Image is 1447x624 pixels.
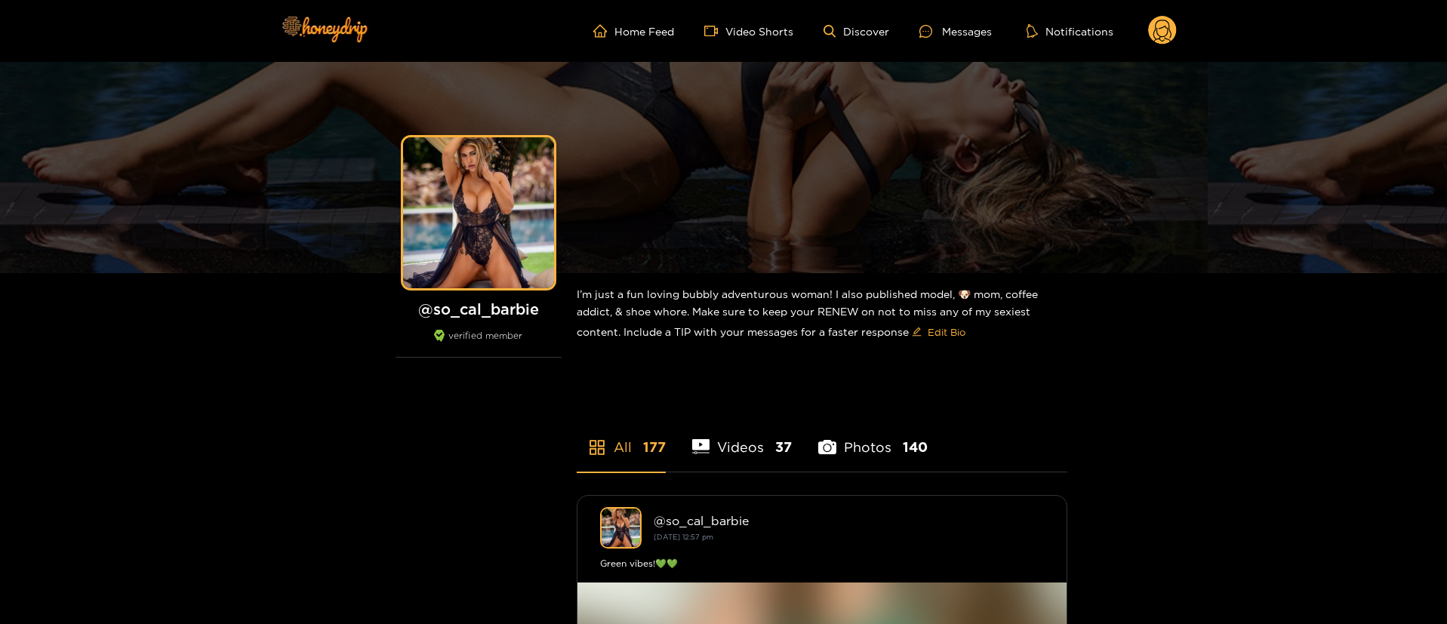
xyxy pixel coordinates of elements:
[704,24,725,38] span: video-camera
[818,404,928,472] li: Photos
[775,438,792,456] span: 37
[928,324,965,340] span: Edit Bio
[577,404,666,472] li: All
[593,24,614,38] span: home
[654,514,1044,527] div: @ so_cal_barbie
[912,327,922,338] span: edit
[588,438,606,456] span: appstore
[577,273,1067,356] div: I’m just a fun loving bubbly adventurous woman! I also published model, 🐶 mom, coffee addict, & s...
[909,320,968,344] button: editEdit Bio
[704,24,793,38] a: Video Shorts
[1022,23,1118,38] button: Notifications
[593,24,674,38] a: Home Feed
[396,330,562,358] div: verified member
[654,533,713,541] small: [DATE] 12:57 pm
[396,300,562,318] h1: @ so_cal_barbie
[692,404,793,472] li: Videos
[903,438,928,456] span: 140
[643,438,666,456] span: 177
[600,556,1044,571] div: Green vibes!💚💚
[919,23,992,40] div: Messages
[824,25,889,38] a: Discover
[600,507,642,549] img: so_cal_barbie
